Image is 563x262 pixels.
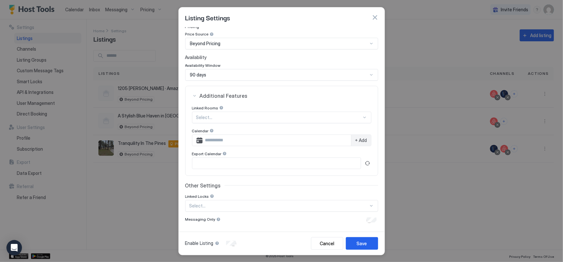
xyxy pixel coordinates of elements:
div: Open Intercom Messenger [6,240,22,256]
span: Other Settings [185,182,221,189]
span: Listing Settings [185,13,230,22]
span: Availability [185,55,378,60]
span: Beyond Pricing [190,41,221,46]
span: Price Source [185,32,209,36]
button: Save [346,237,378,250]
span: Linked Locks [185,194,209,199]
span: Additional Features [200,93,371,99]
button: Refresh [364,159,371,167]
span: Messaging Only [185,217,216,222]
span: Availability Window [185,63,221,68]
div: Save [357,240,367,247]
span: + Add [355,137,367,143]
section: Additional Features [186,106,378,176]
span: Linked Rooms [192,106,218,110]
button: Additional Features [186,86,378,106]
span: Export Calendar [192,151,222,156]
span: Calendar [192,128,209,133]
span: 90 days [190,72,206,78]
input: Input Field [192,158,361,169]
input: Input Field [203,135,351,146]
button: Cancel [311,237,343,250]
span: Enable Listing [185,240,214,246]
div: Cancel [320,240,334,247]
